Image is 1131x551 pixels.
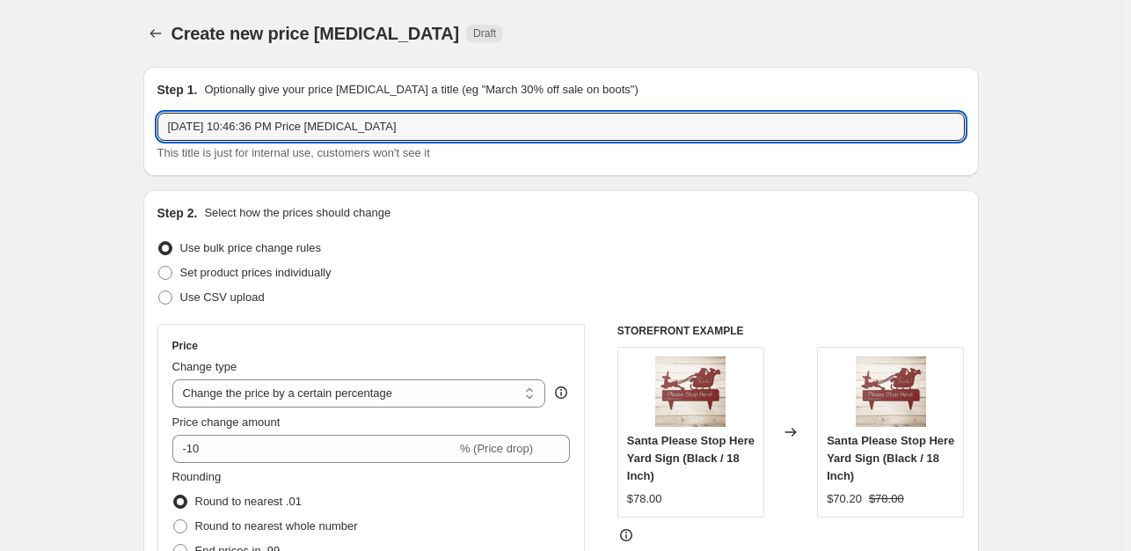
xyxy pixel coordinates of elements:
[869,492,904,505] span: $78.00
[180,290,265,304] span: Use CSV upload
[171,24,460,43] span: Create new price [MEDICAL_DATA]
[157,113,965,141] input: 30% off holiday sale
[143,21,168,46] button: Price change jobs
[617,324,965,338] h6: STOREFRONT EXAMPLE
[827,492,862,505] span: $70.20
[627,434,755,482] span: Santa Please Stop Here Yard Sign (Black / 18 Inch)
[856,356,926,427] img: Santa_Sleigh_Please_Stop_Here_Metal_Ou_Red_Simple_Wood_BKGD_Mockup_png_80x.jpg
[172,435,456,463] input: -15
[157,204,198,222] h2: Step 2.
[460,442,533,455] span: % (Price drop)
[180,241,321,254] span: Use bulk price change rules
[180,266,332,279] span: Set product prices individually
[204,81,638,99] p: Optionally give your price [MEDICAL_DATA] a title (eg "March 30% off sale on boots")
[552,384,570,401] div: help
[195,495,302,508] span: Round to nearest .01
[172,360,237,373] span: Change type
[195,519,358,533] span: Round to nearest whole number
[827,434,954,482] span: Santa Please Stop Here Yard Sign (Black / 18 Inch)
[172,470,222,483] span: Rounding
[204,204,390,222] p: Select how the prices should change
[172,339,198,353] h3: Price
[157,146,430,159] span: This title is just for internal use, customers won't see it
[157,81,198,99] h2: Step 1.
[655,356,726,427] img: Santa_Sleigh_Please_Stop_Here_Metal_Ou_Red_Simple_Wood_BKGD_Mockup_png_80x.jpg
[473,26,496,40] span: Draft
[627,492,662,505] span: $78.00
[172,415,281,429] span: Price change amount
